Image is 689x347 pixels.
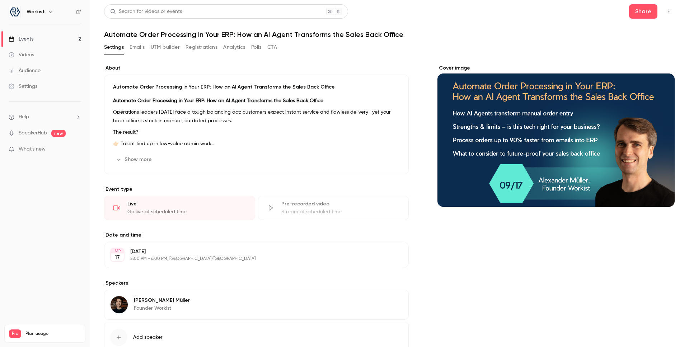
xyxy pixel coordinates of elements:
label: Date and time [104,232,409,239]
span: new [51,130,66,137]
div: LiveGo live at scheduled time [104,196,255,220]
div: Events [9,35,33,43]
div: Search for videos or events [110,8,182,15]
label: About [104,65,409,72]
button: Share [629,4,657,19]
div: Stream at scheduled time [281,208,400,215]
p: Event type [104,186,409,193]
span: Pro [9,329,21,338]
strong: Automate Order Processing in Your ERP: How an AI Agent Transforms the Sales Back Office [113,98,323,103]
img: Alexander Müller [111,296,128,313]
p: Automate Order Processing in Your ERP: How an AI Agent Transforms the Sales Back Office [113,84,400,91]
div: Settings [9,83,37,90]
button: Show more [113,154,156,165]
p: 5:00 PM - 6:00 PM, [GEOGRAPHIC_DATA]/[GEOGRAPHIC_DATA] [130,256,371,262]
div: Alexander Müller[PERSON_NAME] MüllerFounder Workist [104,290,409,320]
span: Plan usage [25,331,81,337]
p: [PERSON_NAME] Müller [134,297,190,304]
div: Pre-recorded videoStream at scheduled time [258,196,409,220]
button: Analytics [223,42,245,53]
label: Cover image [437,65,675,72]
button: CTA [267,42,277,53]
h1: Automate Order Processing in Your ERP: How an AI Agent Transforms the Sales Back Office [104,30,675,39]
button: UTM builder [151,42,180,53]
p: 👉🏻 Talent tied up in low-value admin work [113,139,400,148]
button: Polls [251,42,262,53]
div: Pre-recorded video [281,200,400,208]
button: Emails [130,42,145,53]
p: Operations leaders [DATE] face a tough balancing act: customers expect instant service and flawle... [113,108,400,125]
p: Founder Workist [134,305,190,312]
span: Help [19,113,29,121]
span: What's new [19,146,46,153]
p: The result? [113,128,400,137]
h6: Workist [27,8,45,15]
span: Add speaker [133,334,163,341]
li: help-dropdown-opener [9,113,81,121]
div: Audience [9,67,41,74]
iframe: Noticeable Trigger [72,146,81,153]
button: Registrations [186,42,217,53]
div: Live [127,200,246,208]
div: SEP [111,248,124,253]
a: SpeakerHub [19,129,47,137]
section: Cover image [437,65,675,207]
label: Speakers [104,280,409,287]
img: Workist [9,6,20,18]
div: Videos [9,51,34,58]
div: Go live at scheduled time [127,208,246,215]
p: [DATE] [130,248,371,255]
button: Settings [104,42,124,53]
p: 17 [115,254,120,261]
